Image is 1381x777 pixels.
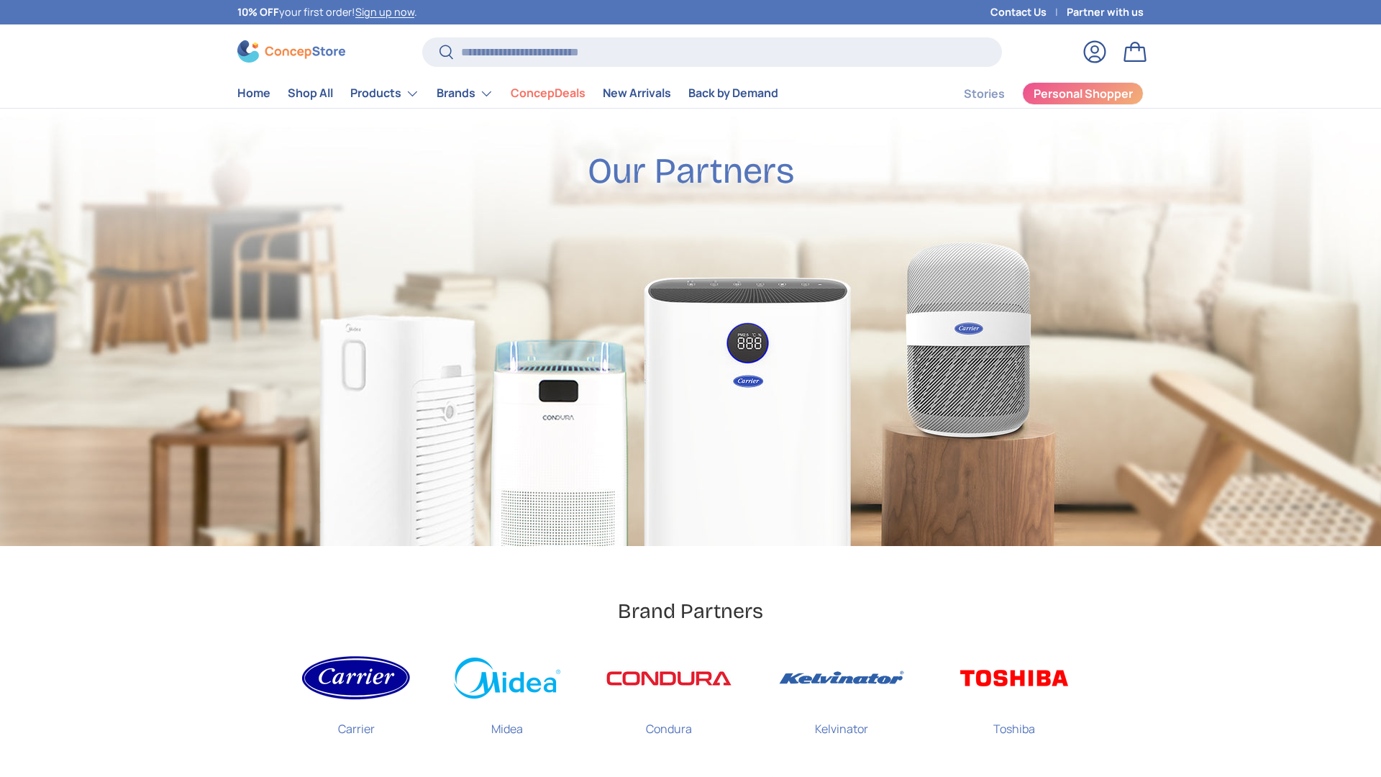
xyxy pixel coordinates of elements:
[588,149,794,194] h2: Our Partners
[964,80,1005,108] a: Stories
[1022,82,1144,105] a: Personal Shopper
[929,79,1144,108] nav: Secondary
[237,79,270,107] a: Home
[453,647,561,749] a: Midea
[1034,88,1133,99] span: Personal Shopper
[237,40,345,63] img: ConcepStore
[288,79,333,107] a: Shop All
[355,5,414,19] a: Sign up now
[1067,4,1144,20] a: Partner with us
[815,709,868,737] p: Kelvinator
[604,647,734,749] a: Condura
[777,647,906,749] a: Kelvinator
[342,79,428,108] summary: Products
[646,709,692,737] p: Condura
[491,709,523,737] p: Midea
[338,709,375,737] p: Carrier
[302,647,410,749] a: Carrier
[237,5,279,19] strong: 10% OFF
[618,598,763,624] h2: Brand Partners
[603,79,671,107] a: New Arrivals
[428,79,502,108] summary: Brands
[237,4,417,20] p: your first order! .
[993,709,1035,737] p: Toshiba
[350,79,419,108] a: Products
[511,79,585,107] a: ConcepDeals
[949,647,1079,749] a: Toshiba
[237,79,778,108] nav: Primary
[688,79,778,107] a: Back by Demand
[990,4,1067,20] a: Contact Us
[437,79,493,108] a: Brands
